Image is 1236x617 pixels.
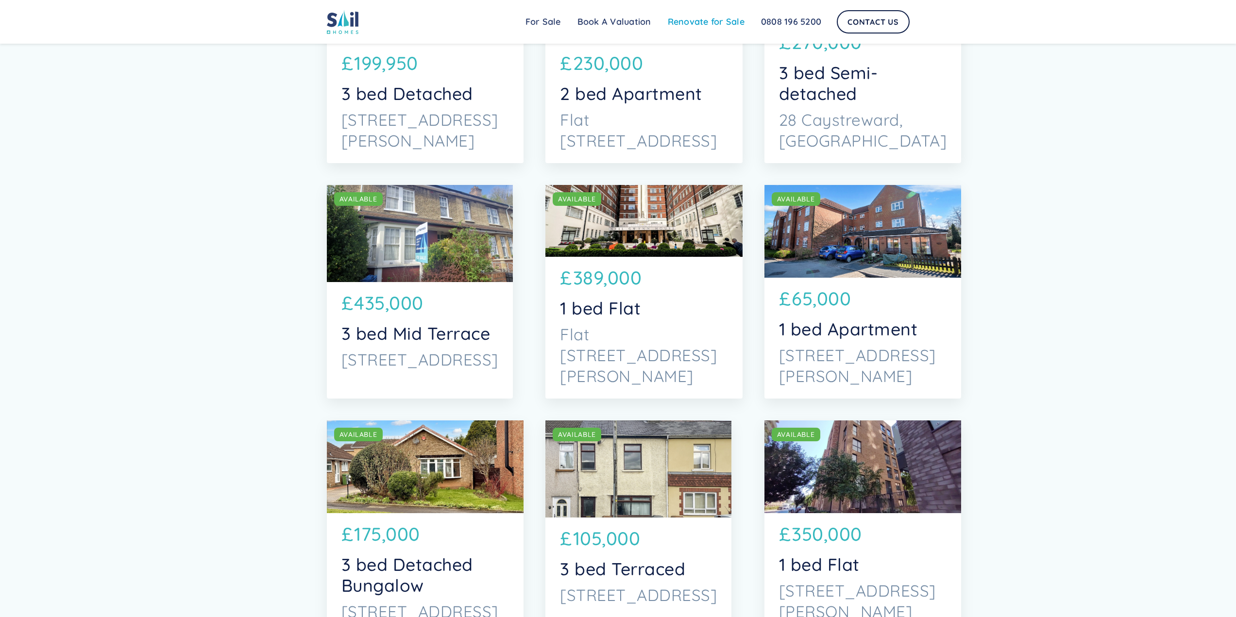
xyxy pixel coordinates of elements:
[341,109,509,151] p: [STREET_ADDRESS][PERSON_NAME]
[777,194,815,204] div: AVAILABLE
[341,83,509,104] p: 3 bed Detached
[354,50,418,77] p: 199,950
[339,194,377,204] div: AVAILABLE
[660,12,753,32] a: Renovate for Sale
[792,285,851,313] p: 65,000
[560,83,728,104] p: 2 bed Apartment
[779,345,947,386] p: [STREET_ADDRESS][PERSON_NAME]
[545,185,743,399] a: AVAILABLE£389,0001 bed FlatFlat [STREET_ADDRESS][PERSON_NAME]
[341,520,354,548] p: £
[779,63,947,104] p: 3 bed Semi-detached
[779,319,947,340] p: 1 bed Apartment
[560,50,572,77] p: £
[569,12,660,32] a: Book A Valuation
[327,10,359,34] img: sail home logo colored
[341,50,354,77] p: £
[341,289,354,317] p: £
[558,194,596,204] div: AVAILABLE
[517,12,569,32] a: For Sale
[560,525,572,552] p: £
[560,298,728,319] p: 1 bed Flat
[753,12,830,32] a: 0808 196 5200
[560,584,717,605] p: [STREET_ADDRESS]
[560,109,728,151] p: Flat [STREET_ADDRESS]
[837,10,910,33] a: Contact Us
[764,185,962,399] a: AVAILABLE£65,0001 bed Apartment[STREET_ADDRESS][PERSON_NAME]
[779,520,791,548] p: £
[341,554,509,596] p: 3 bed Detached Bungalow
[354,520,420,548] p: 175,000
[339,430,377,439] div: AVAILABLE
[558,430,596,439] div: AVAILABLE
[560,264,572,292] p: £
[792,520,862,548] p: 350,000
[341,349,498,370] p: [STREET_ADDRESS]
[573,264,642,292] p: 389,000
[327,185,513,399] a: AVAILABLE£435,0003 bed Mid Terrace[STREET_ADDRESS]
[354,289,423,317] p: 435,000
[573,50,643,77] p: 230,000
[560,559,717,580] p: 3 bed Terraced
[573,525,641,552] p: 105,000
[341,323,498,344] p: 3 bed Mid Terrace
[560,324,728,386] p: Flat [STREET_ADDRESS][PERSON_NAME]
[779,285,791,313] p: £
[779,109,947,151] p: 28 Caystreward, [GEOGRAPHIC_DATA]
[777,430,815,439] div: AVAILABLE
[779,554,947,575] p: 1 bed Flat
